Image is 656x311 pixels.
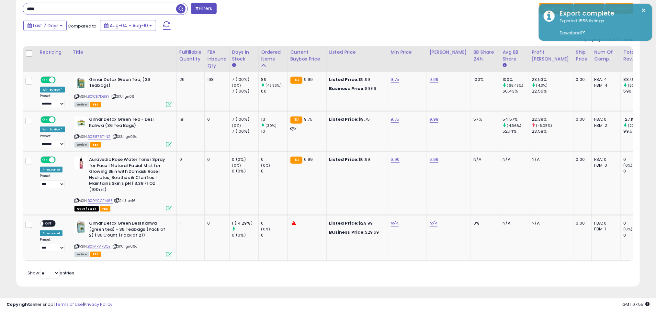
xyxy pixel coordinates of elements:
[474,117,495,122] div: 57%
[576,157,587,162] div: 0.00
[232,220,258,226] div: 1 (14.29%)
[23,20,67,31] button: Last 7 Days
[329,220,383,226] div: $29.99
[329,220,359,226] b: Listed Price:
[232,77,258,83] div: 7 (100%)
[576,117,587,122] div: 0.00
[232,123,241,128] small: (0%)
[207,157,224,162] div: 0
[88,134,111,139] a: B08875T4NZ
[55,301,83,307] a: Terms of Use
[55,117,65,123] span: OFF
[507,83,524,88] small: (65.48%)
[43,221,54,227] span: OFF
[261,220,288,226] div: 0
[304,76,313,83] span: 9.99
[624,157,650,162] div: 0
[74,77,87,90] img: 41nwhWdCC1L._SL40_.jpg
[74,77,172,107] div: ASIN:
[40,127,65,132] div: Win BuyBox *
[33,22,59,29] span: Last 7 Days
[532,77,573,83] div: 23.53%
[261,117,288,122] div: 13
[261,227,270,232] small: (0%)
[261,77,288,83] div: 89
[641,6,647,15] button: ×
[179,77,199,83] div: 26
[232,83,241,88] small: (0%)
[576,49,589,62] div: Ship Price
[329,76,359,83] b: Listed Price:
[507,123,522,128] small: (4.66%)
[329,229,365,235] b: Business Price:
[191,3,216,14] button: Filters
[100,20,156,31] button: Aug-04 - Aug-10
[207,117,224,122] div: 0
[74,252,89,257] span: All listings currently available for purchase on Amazon
[40,174,65,188] div: Preset:
[41,117,49,123] span: ON
[594,117,616,122] div: FBA: 0
[261,88,288,94] div: 60
[88,94,110,99] a: B01CE7D8BY
[329,86,383,92] div: $9.69
[89,77,168,90] b: Girnar Detox Green Tea, (36 Teabags)
[329,116,359,122] b: Listed Price:
[232,163,241,168] small: (0%)
[74,142,89,148] span: All listings currently available for purchase on Amazon
[576,77,587,83] div: 0.00
[329,77,383,83] div: $9.99
[84,301,112,307] a: Privacy Policy
[624,117,650,122] div: 127.19
[624,49,647,62] div: Total Rev.
[28,270,74,276] span: Show: entries
[179,49,202,62] div: Fulfillable Quantity
[100,206,111,212] span: FBA
[474,49,497,62] div: BB Share 24h.
[90,102,101,107] span: FBA
[624,128,650,134] div: 99.54
[503,157,524,162] div: N/A
[628,83,644,88] small: (50.45%)
[594,157,616,162] div: FBA: 0
[594,226,616,232] div: FBM: 1
[536,83,548,88] small: (4.3%)
[261,49,285,62] div: Ordered Items
[430,116,439,123] a: 9.99
[232,117,258,122] div: 7 (100%)
[74,220,87,233] img: 41fLEXbmleL._SL40_.jpg
[304,116,313,122] span: 9.75
[290,157,302,164] small: FBA
[74,102,89,107] span: All listings currently available for purchase on Amazon
[430,76,439,83] a: 9.99
[73,49,174,56] div: Title
[6,301,30,307] strong: Copyright
[232,62,236,68] small: Days In Stock.
[622,301,650,307] span: 2025-08-18 07:55 GMT
[111,94,135,99] span: | SKU: gn06
[232,232,258,238] div: 0 (0%)
[594,49,618,62] div: Num of Comp.
[576,220,587,226] div: 0.00
[624,232,650,238] div: 0
[55,77,65,83] span: OFF
[89,220,168,240] b: Girnar Detox Green Desi Kahwa (green tea) - 36 Teabags (Pack of 2) (36 Count (Pack of 2))
[74,157,87,170] img: 313KOCb53OL._SL40_.jpg
[207,77,224,83] div: 168
[89,157,168,194] b: Auravedic Rose Water Toner Spray for Face | Natural Facial Mist for Glowing Skin with Damask Rose...
[74,206,99,212] span: All listings that are currently out of stock and unavailable for purchase on Amazon
[68,23,97,29] span: Compared to:
[628,123,643,128] small: (27.78%)
[532,49,571,62] div: Profit [PERSON_NAME]
[503,128,529,134] div: 52.14%
[594,123,616,128] div: FBM: 2
[624,220,650,226] div: 0
[232,128,258,134] div: 7 (100%)
[261,163,270,168] small: (0%)
[391,76,400,83] a: 9.75
[41,157,49,163] span: ON
[290,117,302,124] small: FBA
[232,88,258,94] div: 7 (100%)
[179,117,199,122] div: 181
[6,302,112,308] div: seller snap | |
